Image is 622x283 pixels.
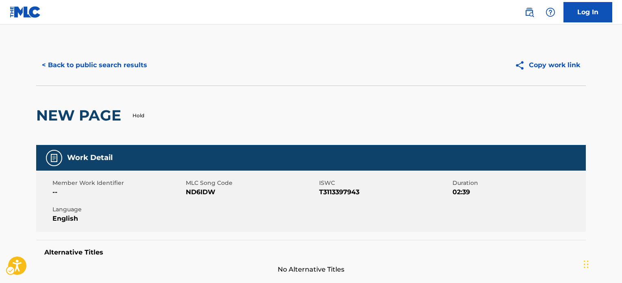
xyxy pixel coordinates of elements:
span: ND6IDW [186,187,317,197]
span: ISWC [319,179,450,187]
span: -- [52,187,184,197]
span: Member Work Identifier [52,179,184,187]
button: < Back to public search results [36,55,153,75]
div: Drag [584,252,589,276]
span: T3113397943 [319,187,450,197]
h2: NEW PAGE [36,106,125,125]
img: Copy work link [515,60,529,70]
h5: Work Detail [67,153,113,162]
span: MLC Song Code [186,179,317,187]
span: 02:39 [452,187,584,197]
a: Log In [563,2,612,22]
span: Language [52,205,184,214]
button: Copy work link [509,55,586,75]
span: Duration [452,179,584,187]
h5: Alternative Titles [44,248,578,257]
img: Work Detail [49,153,59,163]
img: search [524,7,534,17]
iframe: Hubspot Iframe [581,244,622,283]
p: Hold [133,112,144,119]
span: No Alternative Titles [36,265,586,274]
img: MLC Logo [10,6,41,18]
div: Chat Widget [581,244,622,283]
img: help [546,7,555,17]
span: English [52,214,184,224]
